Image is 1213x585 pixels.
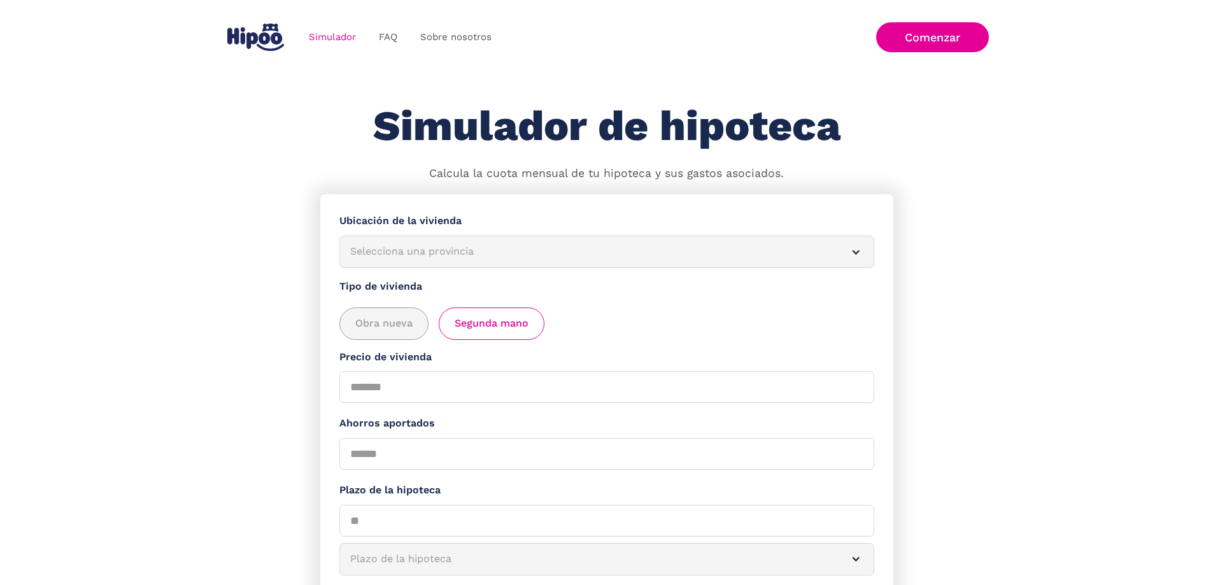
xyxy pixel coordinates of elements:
label: Tipo de vivienda [339,279,874,295]
div: Plazo de la hipoteca [350,551,833,567]
span: Obra nueva [355,316,413,332]
a: Comenzar [876,22,989,52]
span: Segunda mano [455,316,528,332]
a: FAQ [367,25,409,50]
p: Calcula la cuota mensual de tu hipoteca y sus gastos asociados. [429,166,784,182]
a: Simulador [297,25,367,50]
h1: Simulador de hipoteca [373,103,841,150]
label: Precio de vivienda [339,349,874,365]
div: Selecciona una provincia [350,244,833,260]
label: Ahorros aportados [339,416,874,432]
label: Plazo de la hipoteca [339,483,874,498]
label: Ubicación de la vivienda [339,213,874,229]
div: add_description_here [339,307,874,340]
a: Sobre nosotros [409,25,503,50]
